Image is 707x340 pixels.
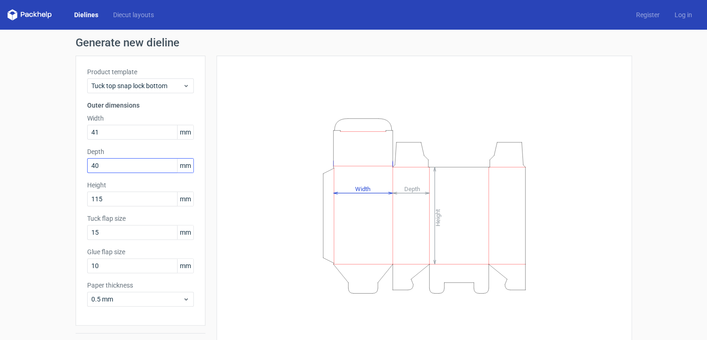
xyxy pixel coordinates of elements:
tspan: Height [434,209,441,226]
label: Tuck flap size [87,214,194,223]
span: mm [177,125,193,139]
label: Depth [87,147,194,156]
tspan: Width [355,185,370,192]
tspan: Depth [404,185,420,192]
label: Product template [87,67,194,77]
label: Height [87,180,194,190]
span: mm [177,225,193,239]
span: 0.5 mm [91,295,183,304]
span: mm [177,159,193,173]
h3: Outer dimensions [87,101,194,110]
a: Log in [667,10,700,19]
span: mm [177,192,193,206]
a: Diecut layouts [106,10,161,19]
span: Tuck top snap lock bottom [91,81,183,90]
h1: Generate new dieline [76,37,632,48]
a: Register [629,10,667,19]
span: mm [177,259,193,273]
a: Dielines [67,10,106,19]
label: Width [87,114,194,123]
label: Glue flap size [87,247,194,257]
label: Paper thickness [87,281,194,290]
